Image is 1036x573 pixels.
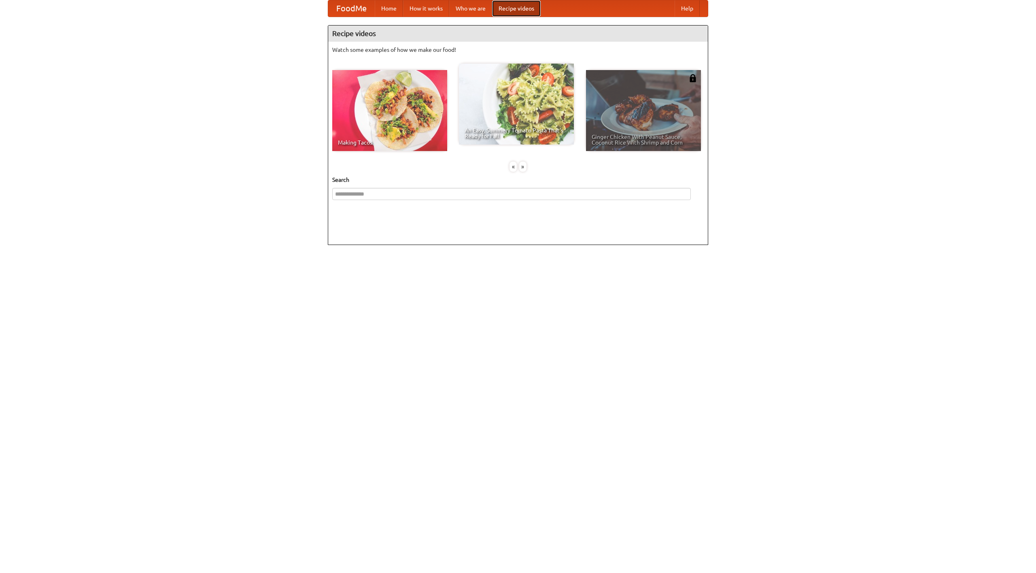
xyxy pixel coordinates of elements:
a: An Easy, Summery Tomato Pasta That's Ready for Fall [459,64,574,145]
a: Home [375,0,403,17]
a: Who we are [449,0,492,17]
p: Watch some examples of how we make our food! [332,46,704,54]
a: FoodMe [328,0,375,17]
div: « [510,162,517,172]
a: Help [675,0,700,17]
a: Recipe videos [492,0,541,17]
a: How it works [403,0,449,17]
span: An Easy, Summery Tomato Pasta That's Ready for Fall [465,128,568,139]
img: 483408.png [689,74,697,82]
h4: Recipe videos [328,26,708,42]
h5: Search [332,176,704,184]
span: Making Tacos [338,140,442,145]
div: » [519,162,526,172]
a: Making Tacos [332,70,447,151]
